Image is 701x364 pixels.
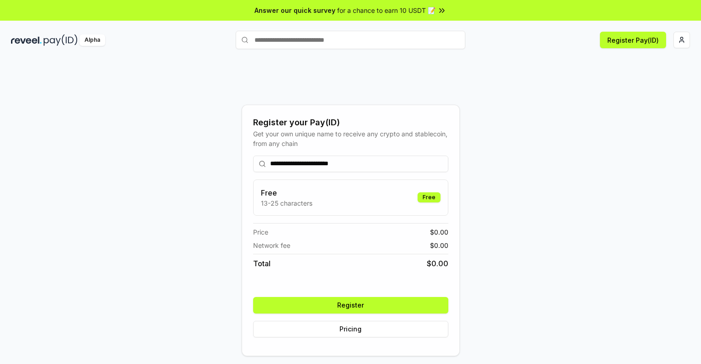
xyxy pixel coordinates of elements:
[253,129,448,148] div: Get your own unique name to receive any crypto and stablecoin, from any chain
[253,297,448,314] button: Register
[79,34,105,46] div: Alpha
[430,241,448,250] span: $ 0.00
[600,32,666,48] button: Register Pay(ID)
[253,321,448,337] button: Pricing
[254,6,335,15] span: Answer our quick survey
[253,227,268,237] span: Price
[418,192,441,202] div: Free
[11,34,42,46] img: reveel_dark
[261,198,312,208] p: 13-25 characters
[430,227,448,237] span: $ 0.00
[253,258,271,269] span: Total
[427,258,448,269] span: $ 0.00
[337,6,435,15] span: for a chance to earn 10 USDT 📝
[253,241,290,250] span: Network fee
[44,34,78,46] img: pay_id
[253,116,448,129] div: Register your Pay(ID)
[261,187,312,198] h3: Free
